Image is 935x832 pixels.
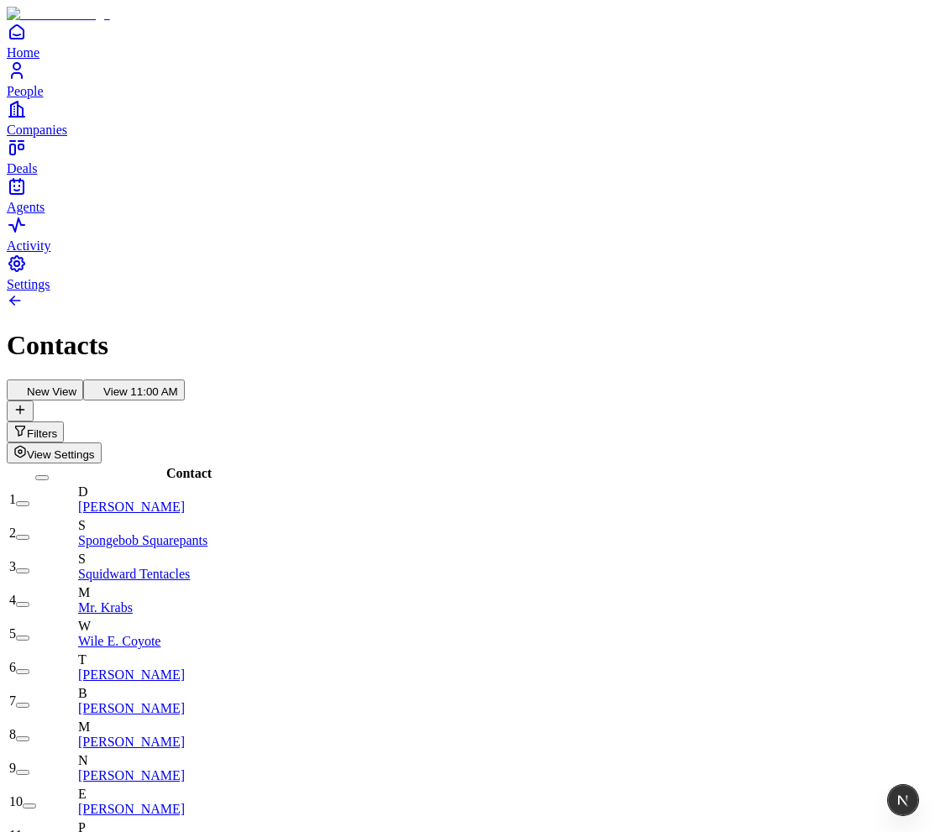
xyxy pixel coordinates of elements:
div: Open natural language filter [7,421,928,442]
span: Activity [7,238,50,253]
div: M [78,719,288,735]
span: 10 [9,794,23,808]
span: 7 [9,693,16,708]
a: Home [7,22,928,60]
img: Item Brain Logo [7,7,110,22]
a: [PERSON_NAME] [78,500,185,514]
span: 8 [9,727,16,741]
span: Companies [7,123,67,137]
span: 9 [9,761,16,775]
button: Open natural language filter [7,421,64,442]
div: W [78,619,288,634]
span: 3 [9,559,16,573]
span: Contact [166,466,212,480]
a: Companies [7,99,928,137]
a: Wile E. Coyote [78,634,160,648]
span: 2 [9,526,16,540]
span: Settings [7,277,50,291]
a: [PERSON_NAME] [78,701,185,715]
a: Spongebob Squarepants [78,533,207,547]
div: D [78,484,288,500]
div: B [78,686,288,701]
a: Deals [7,138,928,175]
span: View Settings [27,448,95,461]
span: 5 [9,626,16,641]
a: Mr. Krabs [78,600,133,615]
a: [PERSON_NAME] [78,667,185,682]
span: Deals [7,161,37,175]
a: Squidward Tentacles [78,567,190,581]
h1: Contacts [7,330,928,361]
div: N [78,753,288,768]
div: M [78,585,288,600]
button: New View [7,379,83,400]
div: E [78,787,288,802]
div: S [78,518,288,533]
span: Home [7,45,39,60]
span: 1 [9,492,16,506]
a: Activity [7,215,928,253]
div: S [78,552,288,567]
a: [PERSON_NAME] [78,768,185,782]
a: Agents [7,176,928,214]
span: 4 [9,593,16,607]
span: Agents [7,200,45,214]
span: 6 [9,660,16,674]
div: T [78,652,288,667]
a: People [7,60,928,98]
a: Settings [7,254,928,291]
button: View 11:00 AM [83,379,185,400]
button: View Settings [7,442,102,463]
a: [PERSON_NAME] [78,735,185,749]
span: People [7,84,44,98]
a: [PERSON_NAME] [78,802,185,816]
